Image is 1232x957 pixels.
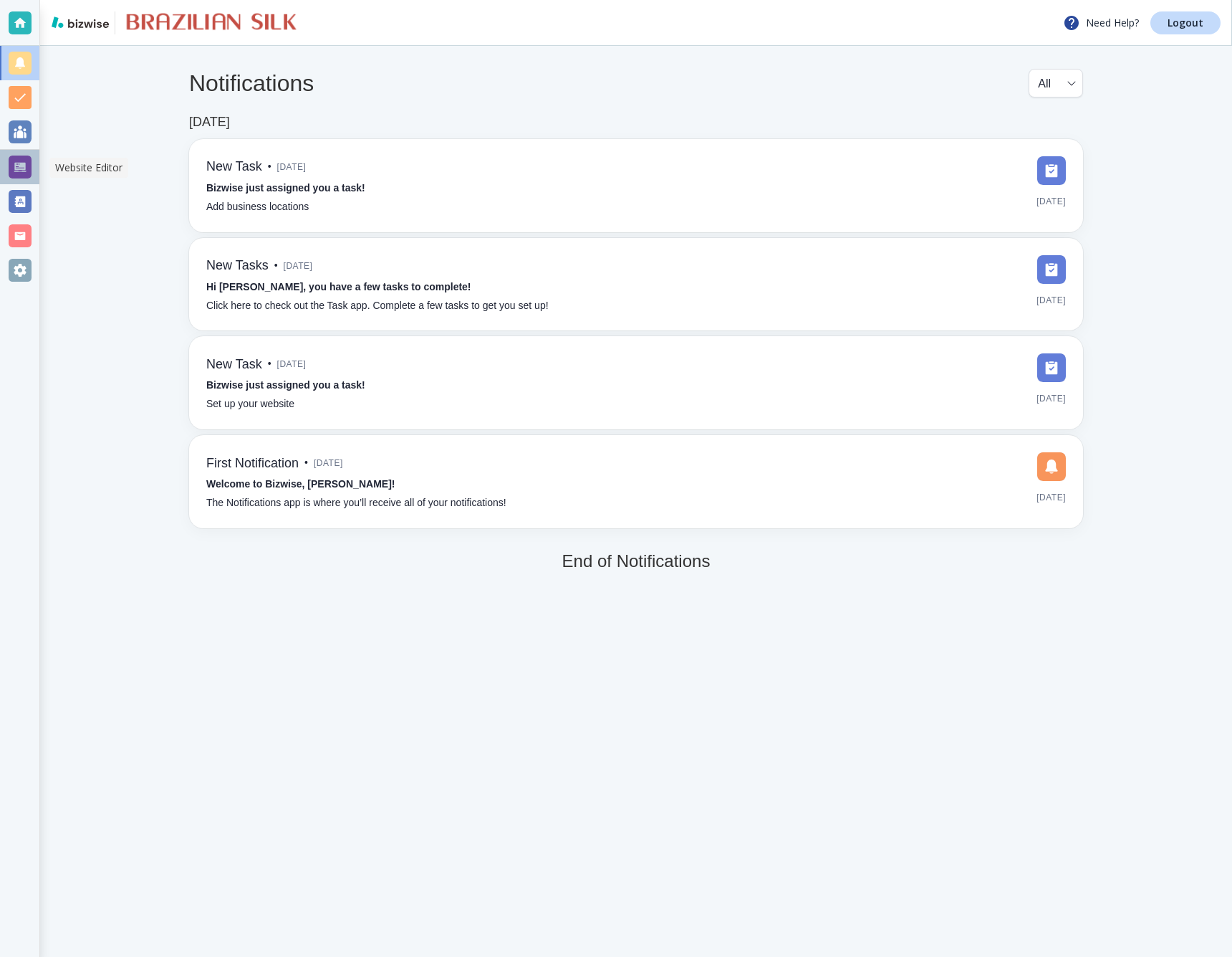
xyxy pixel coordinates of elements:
div: DropInBlog Guide [29,277,240,292]
button: Search for help [21,237,266,265]
h6: New Task [206,159,262,175]
span: [DATE] [314,452,343,474]
p: The Notifications app is where you’ll receive all of your notifications! [206,495,506,511]
strong: Bizwise just assigned you a task! [206,379,365,391]
span: [DATE] [277,156,307,178]
p: Need Help? [1063,14,1139,32]
img: DashboardSidebarTasks.svg [1037,353,1066,382]
strong: Hi [PERSON_NAME], you have a few tasks to complete! [206,281,471,292]
p: Click here to check out the Task app. Complete a few tasks to get you set up! [206,298,549,314]
strong: Welcome to Bizwise, [PERSON_NAME]! [206,478,395,490]
div: Close [246,23,272,49]
button: Help [191,447,287,505]
div: Google Tag Manager Guide [21,297,266,324]
a: New Task•[DATE]Bizwise just assigned you a task!Set up your website[DATE] [189,336,1083,429]
img: bizwise [52,16,109,28]
p: • [304,455,308,471]
p: How can we help? [29,126,258,151]
a: First Notification•[DATE]Welcome to Bizwise, [PERSON_NAME]!The Notifications app is where you’ll ... [189,435,1083,528]
span: [DATE] [284,255,313,277]
p: Set up your website [206,396,294,412]
span: [DATE] [1036,487,1066,508]
span: Messages [119,483,168,493]
img: DashboardSidebarTasks.svg [1037,255,1066,284]
p: Add business locations [206,199,309,215]
img: DashboardSidebarTasks.svg [1037,156,1066,185]
p: • [274,258,278,274]
p: Website Editor [55,161,122,175]
button: Messages [95,447,191,505]
div: Send us a message [29,181,239,196]
h6: New Tasks [206,258,269,274]
p: Hi [PERSON_NAME] [29,102,258,126]
span: Search for help [29,244,116,259]
span: Home [32,483,64,493]
a: Logout [1150,11,1221,34]
div: All [1038,70,1074,97]
h5: End of Notifications [562,551,711,572]
p: • [268,159,271,175]
div: Send us a messageWe'll be back online later [DATE] [14,168,272,223]
h4: Notifications [189,70,314,97]
span: [DATE] [1036,191,1066,212]
div: We'll be back online later [DATE] [29,196,239,211]
div: Connect Bizwise Email to Gmail [29,330,240,345]
span: [DATE] [1036,290,1066,311]
h6: [DATE] [189,115,230,130]
img: Brazilian Silk [121,11,299,34]
div: DropInBlog Guide [21,271,266,297]
p: • [268,356,271,372]
h6: First Notification [206,456,299,472]
span: [DATE] [277,353,307,375]
div: Google Tag Manager Guide [29,303,240,318]
span: [DATE] [1036,388,1066,409]
a: New Tasks•[DATE]Hi [PERSON_NAME], you have a few tasks to complete!Click here to check out the Ta... [189,238,1083,331]
div: Profile image for Support [29,23,57,52]
h6: New Task [206,357,262,373]
img: DashboardSidebarNotification.svg [1037,452,1066,481]
p: Logout [1168,18,1203,28]
span: Help [227,483,250,493]
strong: Bizwise just assigned you a task! [206,182,365,194]
div: Connect Bizwise Email to Gmail [21,324,266,351]
a: New Task•[DATE]Bizwise just assigned you a task!Add business locations[DATE] [189,139,1083,232]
